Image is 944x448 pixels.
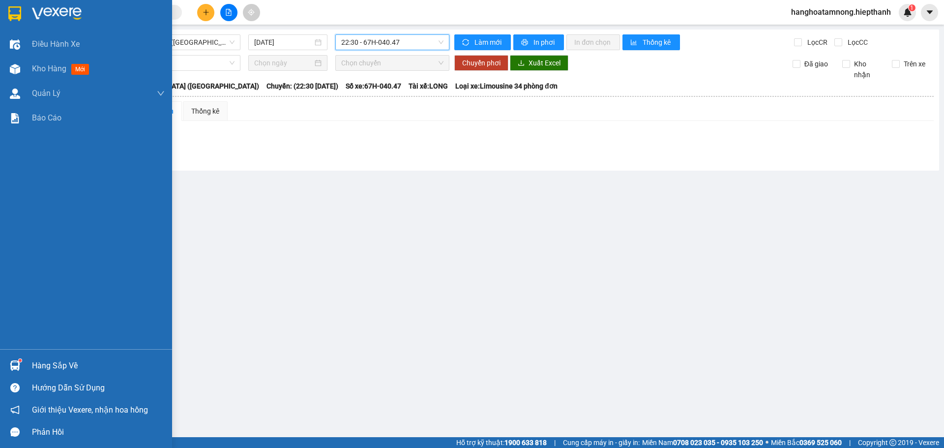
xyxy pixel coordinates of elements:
span: notification [10,405,20,415]
span: Giới thiệu Vexere, nhận hoa hồng [32,404,148,416]
button: Chuyển phơi [454,55,508,71]
span: down [157,90,165,97]
span: hanghoatamnong.hiepthanh [783,6,899,18]
span: Điều hành xe [32,38,80,50]
span: Hỗ trợ kỹ thuật: [456,437,547,448]
strong: 0369 525 060 [799,439,842,447]
button: downloadXuất Excel [510,55,568,71]
span: Loại xe: Limousine 34 phòng đơn [455,81,558,91]
span: plus [203,9,209,16]
span: Đã giao [800,59,832,69]
span: Chuyến: (22:30 [DATE]) [266,81,338,91]
span: file-add [225,9,232,16]
span: message [10,427,20,437]
img: solution-icon [10,113,20,123]
span: | [554,437,556,448]
div: Phản hồi [32,425,165,440]
span: In phơi [533,37,556,48]
div: Hàng sắp về [32,358,165,373]
span: Kho hàng [32,64,66,73]
img: icon-new-feature [903,8,912,17]
img: logo-vxr [8,6,21,21]
div: Thống kê [191,106,219,117]
input: Chọn ngày [254,58,313,68]
button: printerIn phơi [513,34,564,50]
img: warehouse-icon [10,64,20,74]
span: Cung cấp máy in - giấy in: [563,437,640,448]
button: In đơn chọn [566,34,620,50]
span: Số xe: 67H-040.47 [346,81,401,91]
button: file-add [220,4,237,21]
button: syncLàm mới [454,34,511,50]
img: warehouse-icon [10,360,20,371]
span: Lọc CR [803,37,829,48]
span: Lọc CC [844,37,869,48]
span: question-circle [10,383,20,392]
strong: 1900 633 818 [504,439,547,447]
span: ⚪️ [766,441,768,445]
sup: 1 [19,359,22,362]
span: Trên xe [900,59,929,69]
span: Miền Bắc [771,437,842,448]
span: Quản Lý [32,87,60,99]
span: printer [521,39,530,47]
span: | [849,437,851,448]
button: aim [243,4,260,21]
span: mới [71,64,89,75]
button: caret-down [921,4,938,21]
img: warehouse-icon [10,89,20,99]
span: Kho nhận [850,59,885,80]
button: bar-chartThống kê [622,34,680,50]
span: Thống kê [643,37,672,48]
span: Báo cáo [32,112,61,124]
span: 22:30 - 67H-040.47 [341,35,443,50]
span: Làm mới [474,37,503,48]
span: caret-down [925,8,934,17]
span: 1 [910,4,914,11]
span: bar-chart [630,39,639,47]
span: Chọn chuyến [341,56,443,70]
sup: 1 [909,4,915,11]
strong: 0708 023 035 - 0935 103 250 [673,439,763,447]
span: Tài xế: LONG [409,81,448,91]
img: warehouse-icon [10,39,20,50]
span: aim [248,9,255,16]
button: plus [197,4,214,21]
span: copyright [889,439,896,446]
div: Hướng dẫn sử dụng [32,381,165,395]
span: Miền Nam [642,437,763,448]
input: 12/10/2025 [254,37,313,48]
span: sync [462,39,471,47]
